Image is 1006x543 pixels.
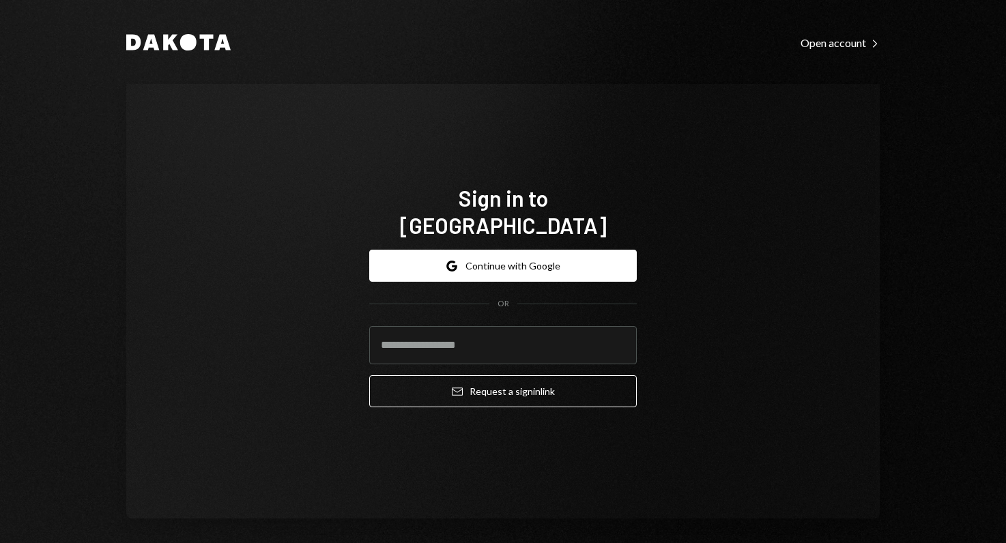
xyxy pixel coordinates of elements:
[369,184,637,239] h1: Sign in to [GEOGRAPHIC_DATA]
[369,375,637,407] button: Request a signinlink
[369,250,637,282] button: Continue with Google
[498,298,509,310] div: OR
[801,36,880,50] div: Open account
[801,35,880,50] a: Open account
